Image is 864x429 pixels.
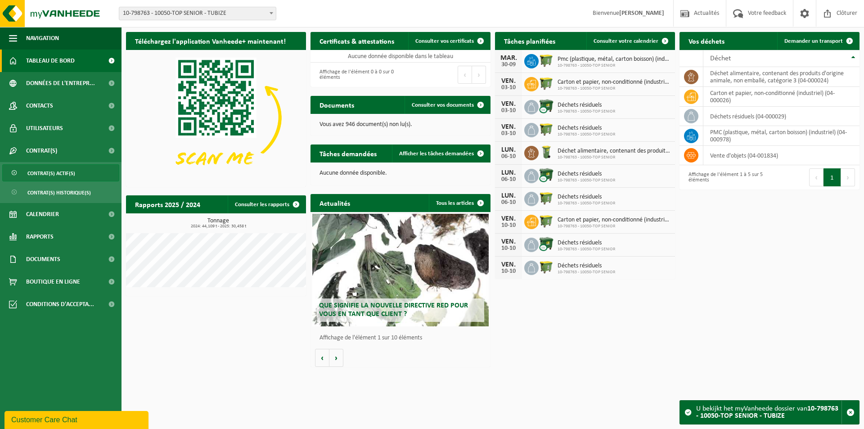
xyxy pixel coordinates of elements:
div: VEN. [499,261,517,268]
a: Afficher les tâches demandées [392,145,490,163]
div: VEN. [499,77,517,85]
div: 10-10 [499,222,517,229]
span: 10-798763 - 10050-TOP SENIOR [558,132,615,137]
td: déchets résiduels (04-000029) [703,107,859,126]
h2: Rapports 2025 / 2024 [126,195,209,213]
p: Aucune donnée disponible. [319,170,481,176]
img: WB-1100-CU [539,99,554,114]
span: Rapports [26,226,54,248]
span: Déchets résiduels [558,194,615,201]
strong: 10-798763 - 10050-TOP SENIOR - TUBIZE [696,405,838,420]
button: Volgende [329,349,343,367]
button: Next [841,168,855,186]
span: Carton et papier, non-conditionné (industriel) [558,79,670,86]
span: Calendrier [26,203,59,226]
span: Boutique en ligne [26,271,80,293]
button: Previous [458,66,472,84]
span: 10-798763 - 10050-TOP SENIOR [558,201,615,206]
span: 10-798763 - 10050-TOP SENIOR [558,178,615,183]
div: LUN. [499,169,517,176]
span: Contrat(s) historique(s) [27,184,91,201]
div: VEN. [499,123,517,131]
td: Aucune donnée disponible dans le tableau [310,50,490,63]
p: Vous avez 946 document(s) non lu(s). [319,122,481,128]
h3: Tonnage [130,218,306,229]
div: 06-10 [499,154,517,160]
a: Consulter les rapports [228,195,305,213]
span: Contrat(s) actif(s) [27,165,75,182]
span: 10-798763 - 10050-TOP SENIOR [558,155,670,160]
span: Déchets résiduels [558,125,615,132]
span: Utilisateurs [26,117,63,140]
div: Affichage de l'élément 1 à 5 sur 5 éléments [684,167,765,187]
img: WB-1100-HPE-GN-50 [539,213,554,229]
span: 10-798763 - 10050-TOP SENIOR [558,224,670,229]
span: Navigation [26,27,59,50]
div: U bekijkt het myVanheede dossier van [696,401,841,424]
div: VEN. [499,238,517,245]
img: WB-1100-HPE-GN-50 [539,76,554,91]
td: carton et papier, non-conditionné (industriel) (04-000026) [703,87,859,107]
span: Données de l'entrepr... [26,72,95,95]
span: Tableau de bord [26,50,75,72]
span: Carton et papier, non-conditionné (industriel) [558,217,670,224]
span: Documents [26,248,60,271]
span: Consulter vos documents [412,102,474,108]
h2: Documents [310,96,363,113]
h2: Téléchargez l'application Vanheede+ maintenant! [126,32,295,50]
img: WB-1100-HPE-GN-50 [539,122,554,137]
a: Tous les articles [429,194,490,212]
span: Conditions d'accepta... [26,293,94,316]
p: Affichage de l'élément 1 sur 10 éléments [319,335,486,341]
span: Déchet alimentaire, contenant des produits d'origine animale, non emballé, catég... [558,148,670,155]
h2: Vos déchets [679,32,733,50]
span: Pmc (plastique, métal, carton boisson) (industriel) [558,56,670,63]
span: Consulter vos certificats [415,38,474,44]
span: Déchets résiduels [558,262,615,270]
a: Que signifie la nouvelle directive RED pour vous en tant que client ? [312,214,489,326]
img: WB-1100-HPE-GN-50 [539,259,554,275]
span: Déchets résiduels [558,102,615,109]
span: Contacts [26,95,53,117]
span: 10-798763 - 10050-TOP SENIOR [558,109,615,114]
a: Consulter vos certificats [408,32,490,50]
div: 03-10 [499,108,517,114]
img: WB-0140-HPE-GN-50 [539,145,554,160]
span: Demander un transport [784,38,843,44]
img: WB-1100-HPE-GN-50 [539,190,554,206]
td: PMC (plastique, métal, carton boisson) (industriel) (04-000978) [703,126,859,146]
h2: Certificats & attestations [310,32,403,50]
img: WB-1100-CU [539,167,554,183]
div: LUN. [499,192,517,199]
div: VEN. [499,100,517,108]
a: Contrat(s) historique(s) [2,184,119,201]
iframe: chat widget [4,409,150,429]
h2: Tâches planifiées [495,32,564,50]
td: déchet alimentaire, contenant des produits d'origine animale, non emballé, catégorie 3 (04-000024) [703,67,859,87]
a: Consulter vos documents [405,96,490,114]
span: Déchet [710,55,731,62]
span: Contrat(s) [26,140,57,162]
button: 1 [823,168,841,186]
a: Consulter votre calendrier [586,32,674,50]
strong: [PERSON_NAME] [619,10,664,17]
div: Affichage de l'élément 0 à 0 sur 0 éléments [315,65,396,85]
div: 06-10 [499,176,517,183]
a: Contrat(s) actif(s) [2,164,119,181]
button: Next [472,66,486,84]
span: 2024: 44,109 t - 2025: 30,458 t [130,224,306,229]
span: Consulter votre calendrier [594,38,658,44]
h2: Tâches demandées [310,145,386,162]
span: Que signifie la nouvelle directive RED pour vous en tant que client ? [319,302,468,318]
span: 10-798763 - 10050-TOP SENIOR - TUBIZE [119,7,276,20]
a: Demander un transport [777,32,859,50]
div: VEN. [499,215,517,222]
div: MAR. [499,54,517,62]
h2: Actualités [310,194,359,212]
img: WB-1100-HPE-GN-50 [539,53,554,68]
span: 10-798763 - 10050-TOP SENIOR [558,247,615,252]
div: 06-10 [499,199,517,206]
span: 10-798763 - 10050-TOP SENIOR [558,86,670,91]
